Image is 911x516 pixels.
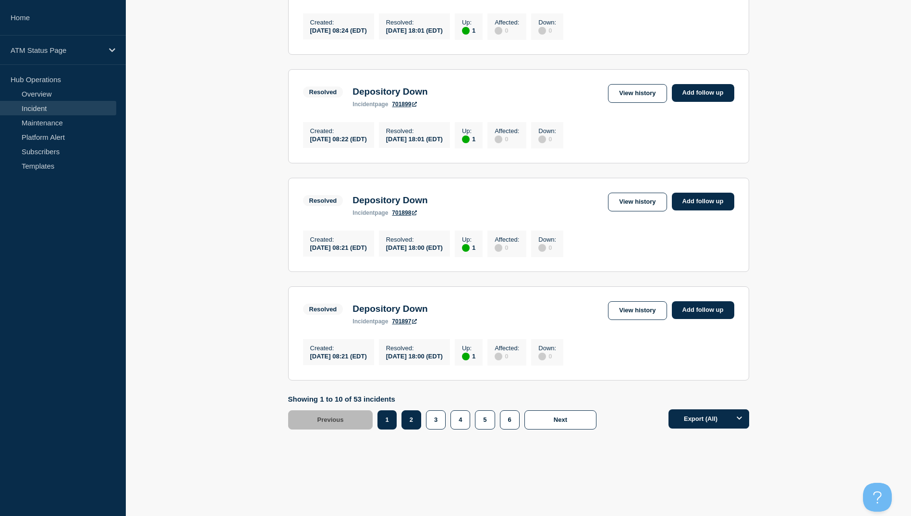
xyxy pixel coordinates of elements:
[538,353,546,360] div: disabled
[495,244,502,252] div: disabled
[538,236,556,243] p: Down :
[426,410,446,430] button: 3
[538,344,556,352] p: Down :
[310,352,367,360] div: [DATE] 08:21 (EDT)
[462,244,470,252] div: up
[462,135,470,143] div: up
[462,344,475,352] p: Up :
[386,352,443,360] div: [DATE] 18:00 (EDT)
[495,135,502,143] div: disabled
[392,318,417,325] a: 701897
[377,410,396,430] button: 1
[672,301,734,319] a: Add follow up
[352,195,427,206] h3: Depository Down
[401,410,421,430] button: 2
[538,352,556,360] div: 0
[462,352,475,360] div: 1
[495,27,502,35] div: disabled
[462,236,475,243] p: Up :
[386,19,443,26] p: Resolved :
[352,209,388,216] p: page
[462,19,475,26] p: Up :
[310,26,367,34] div: [DATE] 08:24 (EDT)
[310,135,367,143] div: [DATE] 08:22 (EDT)
[303,86,343,98] span: Resolved
[352,318,388,325] p: page
[352,86,427,97] h3: Depository Down
[495,135,519,143] div: 0
[500,410,520,430] button: 6
[310,236,367,243] p: Created :
[495,127,519,135] p: Affected :
[462,243,475,252] div: 1
[538,244,546,252] div: disabled
[462,135,475,143] div: 1
[462,127,475,135] p: Up :
[462,26,475,35] div: 1
[495,352,519,360] div: 0
[672,84,734,102] a: Add follow up
[668,409,749,429] button: Export (All)
[386,236,443,243] p: Resolved :
[495,243,519,252] div: 0
[386,127,443,135] p: Resolved :
[495,236,519,243] p: Affected :
[538,135,546,143] div: disabled
[352,101,375,108] span: incident
[538,26,556,35] div: 0
[608,84,667,103] a: View history
[462,353,470,360] div: up
[554,416,567,423] span: Next
[386,243,443,251] div: [DATE] 18:00 (EDT)
[352,209,375,216] span: incident
[475,410,495,430] button: 5
[303,304,343,315] span: Resolved
[608,301,667,320] a: View history
[303,195,343,206] span: Resolved
[310,344,367,352] p: Created :
[524,410,596,430] button: Next
[538,135,556,143] div: 0
[608,193,667,211] a: View history
[317,416,344,423] span: Previous
[495,26,519,35] div: 0
[538,27,546,35] div: disabled
[538,243,556,252] div: 0
[310,243,367,251] div: [DATE] 08:21 (EDT)
[11,46,103,54] p: ATM Status Page
[495,344,519,352] p: Affected :
[495,19,519,26] p: Affected :
[288,410,373,430] button: Previous
[863,483,892,512] iframe: Help Scout Beacon - Open
[386,26,443,34] div: [DATE] 18:01 (EDT)
[538,127,556,135] p: Down :
[352,304,427,314] h3: Depository Down
[352,101,388,108] p: page
[386,135,443,143] div: [DATE] 18:01 (EDT)
[352,318,375,325] span: incident
[386,344,443,352] p: Resolved :
[730,409,749,429] button: Options
[495,353,502,360] div: disabled
[538,19,556,26] p: Down :
[310,127,367,135] p: Created :
[450,410,470,430] button: 4
[288,395,602,403] p: Showing 1 to 10 of 53 incidents
[392,209,417,216] a: 701898
[462,27,470,35] div: up
[392,101,417,108] a: 701899
[310,19,367,26] p: Created :
[672,193,734,210] a: Add follow up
